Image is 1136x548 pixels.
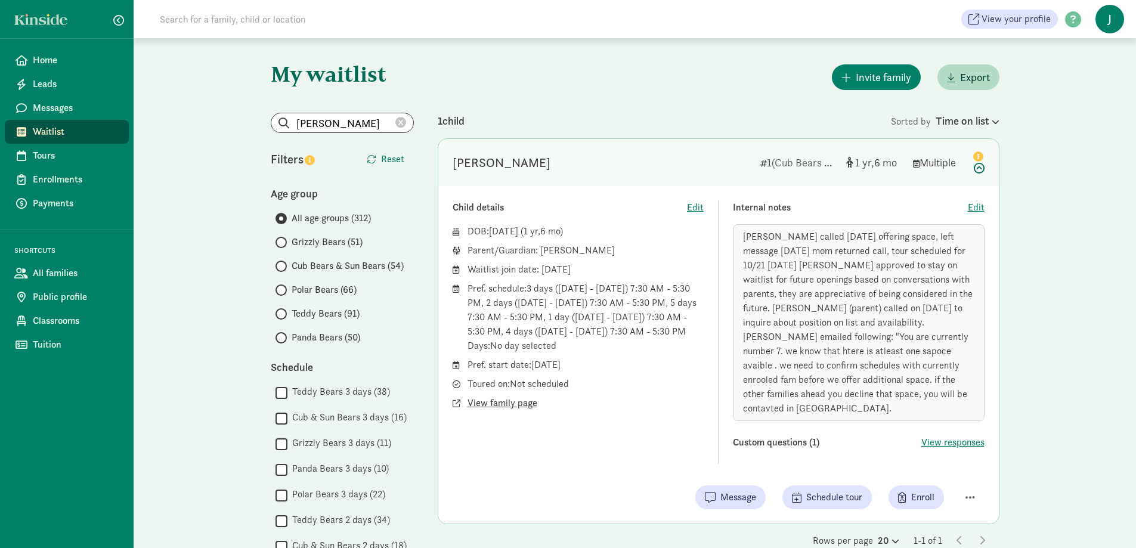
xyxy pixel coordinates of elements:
[468,396,537,410] button: View family page
[292,306,360,321] span: Teddy Bears (91)
[846,154,903,171] div: [object Object]
[937,64,999,90] button: Export
[878,534,899,548] div: 20
[5,309,129,333] a: Classrooms
[874,156,897,169] span: 6
[733,200,968,215] div: Internal notes
[772,156,883,169] span: (Cub Bears & Sun Bears)
[438,113,891,129] div: 1 child
[287,410,407,425] label: Cub & Sun Bears 3 days (16)
[911,490,934,504] span: Enroll
[968,200,985,215] button: Edit
[913,154,961,171] div: Multiple
[5,285,129,309] a: Public profile
[287,513,390,527] label: Teddy Bears 2 days (34)
[287,385,390,399] label: Teddy Bears 3 days (38)
[5,48,129,72] a: Home
[33,196,119,210] span: Payments
[961,10,1058,29] a: View your profile
[733,435,921,450] div: Custom questions (1)
[33,125,119,139] span: Waitlist
[5,261,129,285] a: All families
[468,377,704,391] div: Toured on: Not scheduled
[687,200,704,215] button: Edit
[271,185,414,202] div: Age group
[982,12,1051,26] span: View your profile
[856,69,911,85] span: Invite family
[960,69,990,85] span: Export
[357,147,414,171] button: Reset
[5,333,129,357] a: Tuition
[5,96,129,120] a: Messages
[524,225,540,237] span: 1
[292,330,360,345] span: Panda Bears (50)
[468,358,704,372] div: Pref. start date: [DATE]
[5,191,129,215] a: Payments
[468,262,704,277] div: Waitlist join date: [DATE]
[33,172,119,187] span: Enrollments
[287,487,385,501] label: Polar Bears 3 days (22)
[855,156,874,169] span: 1
[33,148,119,163] span: Tours
[468,224,704,239] div: DOB: ( )
[540,225,560,237] span: 6
[287,462,389,476] label: Panda Bears 3 days (10)
[33,53,119,67] span: Home
[782,485,872,509] button: Schedule tour
[921,435,985,450] button: View responses
[292,235,363,249] span: Grizzly Bears (51)
[1095,5,1124,33] span: J
[271,62,414,86] h1: My waitlist
[33,290,119,304] span: Public profile
[806,490,862,504] span: Schedule tour
[1076,491,1136,548] iframe: Chat Widget
[936,113,999,129] div: Time on list
[271,150,342,168] div: Filters
[33,266,119,280] span: All families
[743,230,973,414] span: [PERSON_NAME] called [DATE] offering space, left message [DATE] mom returned call, tour scheduled...
[832,64,921,90] button: Invite family
[720,490,756,504] span: Message
[271,359,414,375] div: Schedule
[453,200,688,215] div: Child details
[5,168,129,191] a: Enrollments
[889,485,944,509] button: Enroll
[453,153,550,172] div: Lenore Nathan
[33,101,119,115] span: Messages
[695,485,766,509] button: Message
[292,259,404,273] span: Cub Bears & Sun Bears (54)
[468,281,704,353] div: Pref. schedule: 3 days ([DATE] - [DATE]) 7:30 AM - 5:30 PM, 2 days ([DATE] - [DATE]) 7:30 AM - 5:...
[33,77,119,91] span: Leads
[5,72,129,96] a: Leads
[287,436,391,450] label: Grizzly Bears 3 days (11)
[271,113,413,132] input: Search list...
[760,154,837,171] div: 1
[489,225,518,237] span: [DATE]
[438,534,999,548] div: Rows per page 1-1 of 1
[891,113,999,129] div: Sorted by
[381,152,404,166] span: Reset
[292,211,371,225] span: All age groups (312)
[153,7,487,31] input: Search for a family, child or location
[292,283,357,297] span: Polar Bears (66)
[5,144,129,168] a: Tours
[33,338,119,352] span: Tuition
[33,314,119,328] span: Classrooms
[468,243,704,258] div: Parent/Guardian: [PERSON_NAME]
[5,120,129,144] a: Waitlist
